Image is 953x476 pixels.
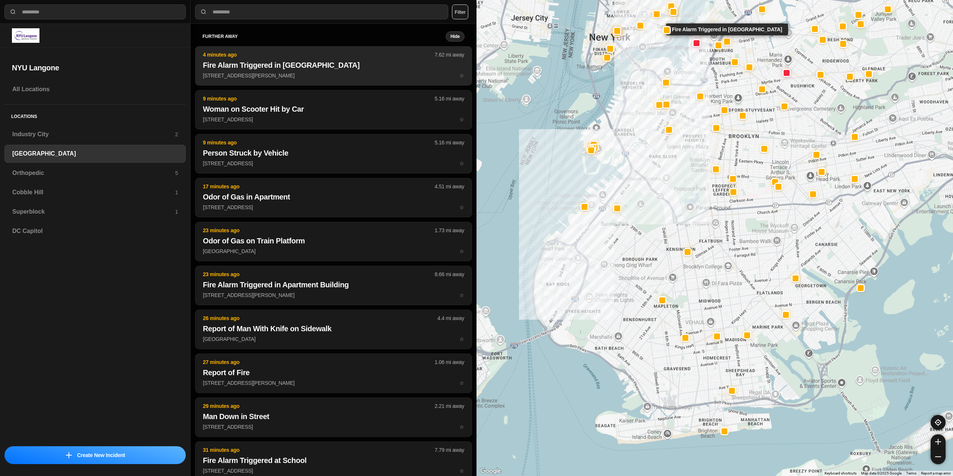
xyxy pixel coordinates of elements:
h2: NYU Langone [12,63,178,73]
img: zoom-in [935,439,941,445]
span: star [459,204,464,210]
a: Report a map error [921,471,951,475]
p: 7.62 mi away [435,51,464,58]
h2: Person Struck by Vehicle [203,148,464,158]
a: 4 minutes ago7.62 mi awayFire Alarm Triggered in [GEOGRAPHIC_DATA][STREET_ADDRESS][PERSON_NAME]star [195,72,472,79]
p: 4 minutes ago [203,51,435,58]
p: 23 minutes ago [203,271,435,278]
h3: All Locations [12,85,178,94]
p: 1 [175,208,178,215]
small: Hide [450,33,460,39]
a: 9 minutes ago5.16 mi awayPerson Struck by Vehicle[STREET_ADDRESS]star [195,160,472,166]
span: star [459,468,464,474]
a: Terms (opens in new tab) [906,471,917,475]
h3: Superblock [12,207,175,216]
a: [GEOGRAPHIC_DATA] [4,145,186,163]
img: search [200,8,207,16]
a: 29 minutes ago2.21 mi awayMan Down in Street[STREET_ADDRESS]star [195,424,472,430]
h2: Fire Alarm Triggered at School [203,455,464,466]
a: Industry City2 [4,125,186,143]
p: 2 [175,131,178,138]
img: icon [66,452,72,458]
p: [STREET_ADDRESS] [203,160,464,167]
p: 23 minutes ago [203,227,435,234]
p: [GEOGRAPHIC_DATA] [203,335,464,343]
p: 5 [175,169,178,177]
p: 29 minutes ago [203,402,435,410]
a: Cobble Hill1 [4,183,186,201]
h3: Industry City [12,130,175,139]
span: star [459,336,464,342]
p: Create New Incident [77,451,125,459]
p: 9 minutes ago [203,95,435,102]
button: 27 minutes ago1.06 mi awayReport of Fire[STREET_ADDRESS][PERSON_NAME]star [195,354,472,393]
p: [STREET_ADDRESS] [203,467,464,475]
span: Map data ©2025 Google [861,471,902,475]
h2: Report of Fire [203,367,464,378]
p: 26 minutes ago [203,314,437,322]
img: recenter [935,419,941,426]
a: 27 minutes ago1.06 mi awayReport of Fire[STREET_ADDRESS][PERSON_NAME]star [195,380,472,386]
h2: Report of Man With Knife on Sidewalk [203,323,464,334]
span: star [459,380,464,386]
h2: Fire Alarm Triggered in Apartment Building [203,279,464,290]
p: 5.16 mi away [435,95,464,102]
button: recenter [931,415,946,430]
span: star [459,116,464,122]
h5: further away [203,33,446,39]
a: 23 minutes ago8.66 mi awayFire Alarm Triggered in Apartment Building[STREET_ADDRESS][PERSON_NAME]... [195,292,472,298]
span: star [459,160,464,166]
p: [STREET_ADDRESS] [203,204,464,211]
button: Fire Alarm Triggered in [GEOGRAPHIC_DATA] [723,38,731,46]
p: 4.51 mi away [435,183,464,190]
button: 26 minutes ago4.4 mi awayReport of Man With Knife on Sidewalk[GEOGRAPHIC_DATA]star [195,310,472,349]
p: [STREET_ADDRESS][PERSON_NAME] [203,291,464,299]
p: 31 minutes ago [203,446,435,454]
a: Superblock1 [4,203,186,221]
h3: [GEOGRAPHIC_DATA] [12,149,178,158]
img: logo [12,28,39,43]
a: All Locations [4,80,186,98]
p: 1.06 mi away [435,358,464,366]
p: [STREET_ADDRESS][PERSON_NAME] [203,379,464,387]
a: 31 minutes ago7.79 mi awayFire Alarm Triggered at School[STREET_ADDRESS]star [195,467,472,474]
p: [GEOGRAPHIC_DATA] [203,247,464,255]
a: 26 minutes ago4.4 mi awayReport of Man With Knife on Sidewalk[GEOGRAPHIC_DATA]star [195,336,472,342]
img: Google [478,466,503,476]
button: 4 minutes ago7.62 mi awayFire Alarm Triggered in [GEOGRAPHIC_DATA][STREET_ADDRESS][PERSON_NAME]star [195,46,472,86]
h2: Odor of Gas in Apartment [203,192,464,202]
button: iconCreate New Incident [4,446,186,464]
span: star [459,73,464,79]
a: 9 minutes ago5.16 mi awayWoman on Scooter Hit by Car[STREET_ADDRESS]star [195,116,472,122]
h2: Fire Alarm Triggered in [GEOGRAPHIC_DATA] [203,60,464,70]
h2: Woman on Scooter Hit by Car [203,104,464,114]
p: 17 minutes ago [203,183,435,190]
button: 17 minutes ago4.51 mi awayOdor of Gas in Apartment[STREET_ADDRESS]star [195,178,472,217]
p: 4.4 mi away [437,314,464,322]
button: Filter [452,4,468,19]
div: Fire Alarm Triggered in [GEOGRAPHIC_DATA] [666,23,788,35]
p: [STREET_ADDRESS] [203,423,464,431]
button: zoom-in [931,434,946,449]
a: DC Capitol [4,222,186,240]
button: 9 minutes ago5.16 mi awayWoman on Scooter Hit by Car[STREET_ADDRESS]star [195,90,472,130]
p: 27 minutes ago [203,358,435,366]
h5: Locations [4,105,186,125]
p: 2.21 mi away [435,402,464,410]
p: 7.79 mi away [435,446,464,454]
span: star [459,248,464,254]
a: Open this area in Google Maps (opens a new window) [478,466,503,476]
a: 23 minutes ago1.73 mi awayOdor of Gas on Train Platform[GEOGRAPHIC_DATA]star [195,248,472,254]
h3: Orthopedic [12,169,175,178]
button: zoom-out [931,449,946,464]
button: Keyboard shortcuts [825,471,857,476]
button: 23 minutes ago8.66 mi awayFire Alarm Triggered in Apartment Building[STREET_ADDRESS][PERSON_NAME]... [195,266,472,305]
p: 1.73 mi away [435,227,464,234]
h2: Odor of Gas on Train Platform [203,236,464,246]
p: [STREET_ADDRESS][PERSON_NAME] [203,72,464,79]
p: 8.66 mi away [435,271,464,278]
button: 23 minutes ago1.73 mi awayOdor of Gas on Train Platform[GEOGRAPHIC_DATA]star [195,222,472,261]
p: 5.16 mi away [435,139,464,146]
img: search [9,8,17,16]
